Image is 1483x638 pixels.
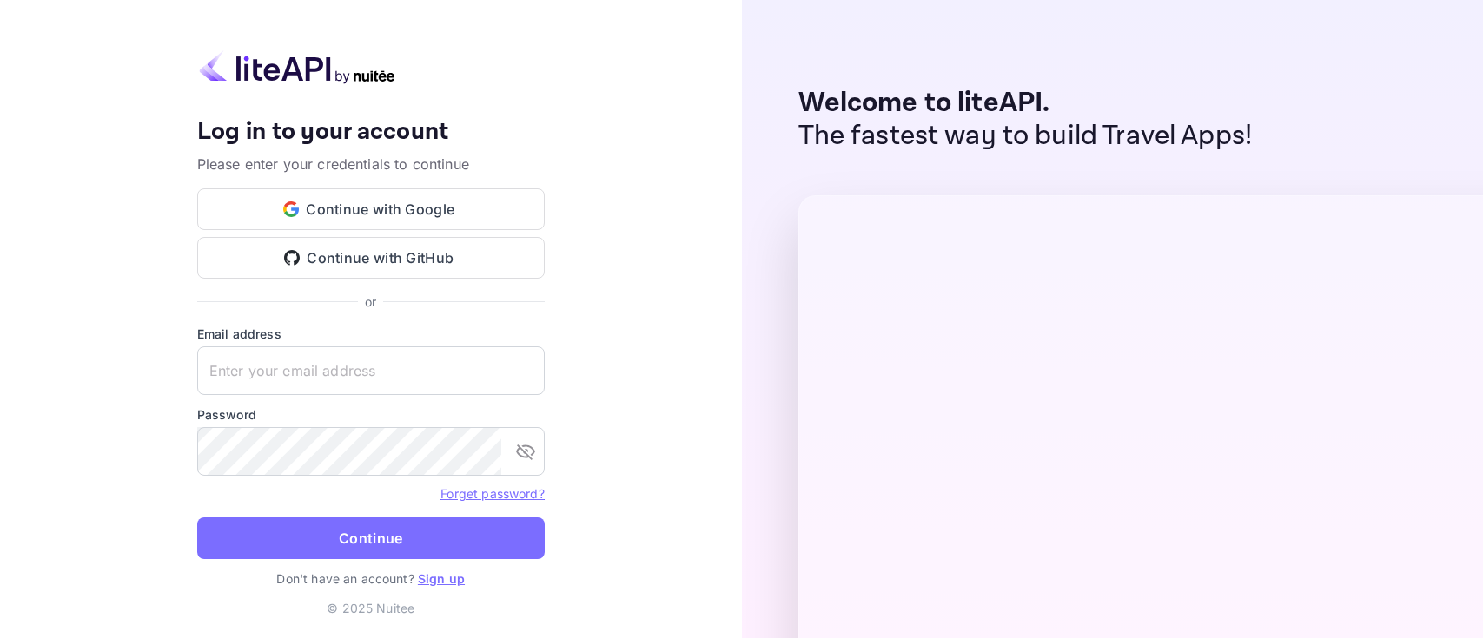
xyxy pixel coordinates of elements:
[440,484,544,502] a: Forget password?
[418,571,465,586] a: Sign up
[197,569,545,588] p: Don't have an account?
[197,405,545,424] label: Password
[508,434,543,469] button: toggle password visibility
[197,154,545,174] p: Please enter your credentials to continue
[197,346,545,395] input: Enter your email address
[798,120,1253,153] p: The fastest way to build Travel Apps!
[365,293,376,311] p: or
[197,50,397,84] img: liteapi
[798,87,1253,120] p: Welcome to liteAPI.
[197,325,545,343] label: Email address
[440,486,544,501] a: Forget password?
[197,188,545,230] button: Continue with Google
[197,517,545,559] button: Continue
[197,237,545,279] button: Continue with GitHub
[327,599,414,617] p: © 2025 Nuitee
[197,117,545,148] h4: Log in to your account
